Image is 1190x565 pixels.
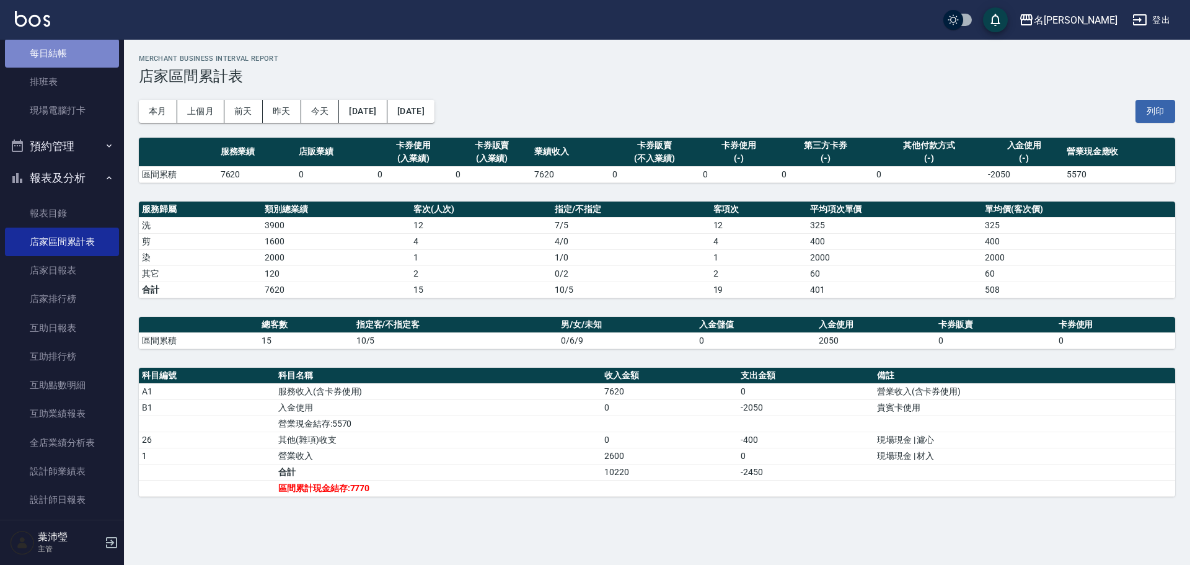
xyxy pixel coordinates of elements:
th: 指定/不指定 [552,202,710,218]
a: 現場電腦打卡 [5,96,119,125]
th: 男/女/未知 [558,317,695,333]
td: 0 [452,166,531,182]
td: -2450 [738,464,874,480]
a: 排班表 [5,68,119,96]
div: (不入業績) [612,152,697,165]
a: 設計師業績分析表 [5,514,119,543]
td: -400 [738,432,874,448]
div: (-) [988,152,1060,165]
div: 卡券使用 [377,139,450,152]
td: 400 [807,233,982,249]
td: 營業現金結存:5570 [275,416,601,432]
th: 入金使用 [816,317,935,333]
div: 卡券販賣 [612,139,697,152]
a: 互助業績報表 [5,399,119,428]
td: 0 / 2 [552,265,710,282]
td: B1 [139,399,275,416]
div: 卡券販賣 [456,139,528,152]
td: 剪 [139,233,262,249]
td: 5570 [1064,166,1175,182]
th: 業績收入 [531,138,610,167]
h3: 店家區間累計表 [139,68,1175,85]
td: 10220 [601,464,738,480]
p: 主管 [38,543,101,554]
td: 1600 [262,233,410,249]
td: 2600 [601,448,738,464]
th: 支出金額 [738,368,874,384]
td: 2 [710,265,807,282]
div: 卡券使用 [703,139,775,152]
th: 科目編號 [139,368,275,384]
img: Logo [15,11,50,27]
td: 12 [710,217,807,233]
td: 0 [374,166,453,182]
td: 1 / 0 [552,249,710,265]
button: 昨天 [263,100,301,123]
th: 客次(人次) [410,202,552,218]
td: 325 [807,217,982,233]
th: 平均項次單價 [807,202,982,218]
button: 名[PERSON_NAME] [1014,7,1122,33]
img: Person [10,530,35,555]
td: 0/6/9 [558,332,695,349]
div: (入業績) [377,152,450,165]
td: 2000 [807,249,982,265]
td: 7620 [601,383,738,399]
td: 洗 [139,217,262,233]
div: (-) [703,152,775,165]
th: 類別總業績 [262,202,410,218]
div: (-) [782,152,870,165]
h5: 葉沛瑩 [38,531,101,543]
td: 60 [807,265,982,282]
td: 0 [296,166,374,182]
button: 上個月 [177,100,224,123]
td: 合計 [275,464,601,480]
td: 325 [982,217,1175,233]
td: 0 [601,399,738,416]
td: -2050 [985,166,1064,182]
h2: Merchant Business Interval Report [139,55,1175,63]
td: 10/5 [552,282,710,298]
td: 0 [696,332,816,349]
div: 第三方卡券 [782,139,870,152]
td: 區間累積 [139,332,258,349]
button: 前天 [224,100,263,123]
th: 入金儲值 [696,317,816,333]
td: 26 [139,432,275,448]
a: 設計師業績表 [5,457,119,486]
th: 店販業績 [296,138,374,167]
td: 400 [982,233,1175,249]
th: 服務業績 [218,138,296,167]
td: 服務收入(含卡券使用) [275,383,601,399]
div: (入業績) [456,152,528,165]
td: 2 [410,265,552,282]
td: 4 [710,233,807,249]
td: -2050 [738,399,874,416]
td: 0 [778,166,873,182]
a: 設計師日報表 [5,486,119,514]
table: a dense table [139,138,1175,183]
td: 4 [410,233,552,249]
td: 15 [258,332,353,349]
button: 列印 [1135,100,1175,123]
div: 其他付款方式 [876,139,982,152]
td: 現場現金 | 材入 [874,448,1175,464]
td: 1 [710,249,807,265]
td: 7620 [531,166,610,182]
button: 登出 [1127,9,1175,32]
a: 每日結帳 [5,39,119,68]
button: 今天 [301,100,340,123]
table: a dense table [139,202,1175,298]
th: 卡券使用 [1056,317,1175,333]
td: 0 [601,432,738,448]
td: 12 [410,217,552,233]
td: 508 [982,282,1175,298]
button: 本月 [139,100,177,123]
th: 卡券販賣 [935,317,1055,333]
td: 0 [609,166,700,182]
td: 2000 [982,249,1175,265]
div: (-) [876,152,982,165]
td: 0 [873,166,985,182]
td: 120 [262,265,410,282]
td: 1 [139,448,275,464]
